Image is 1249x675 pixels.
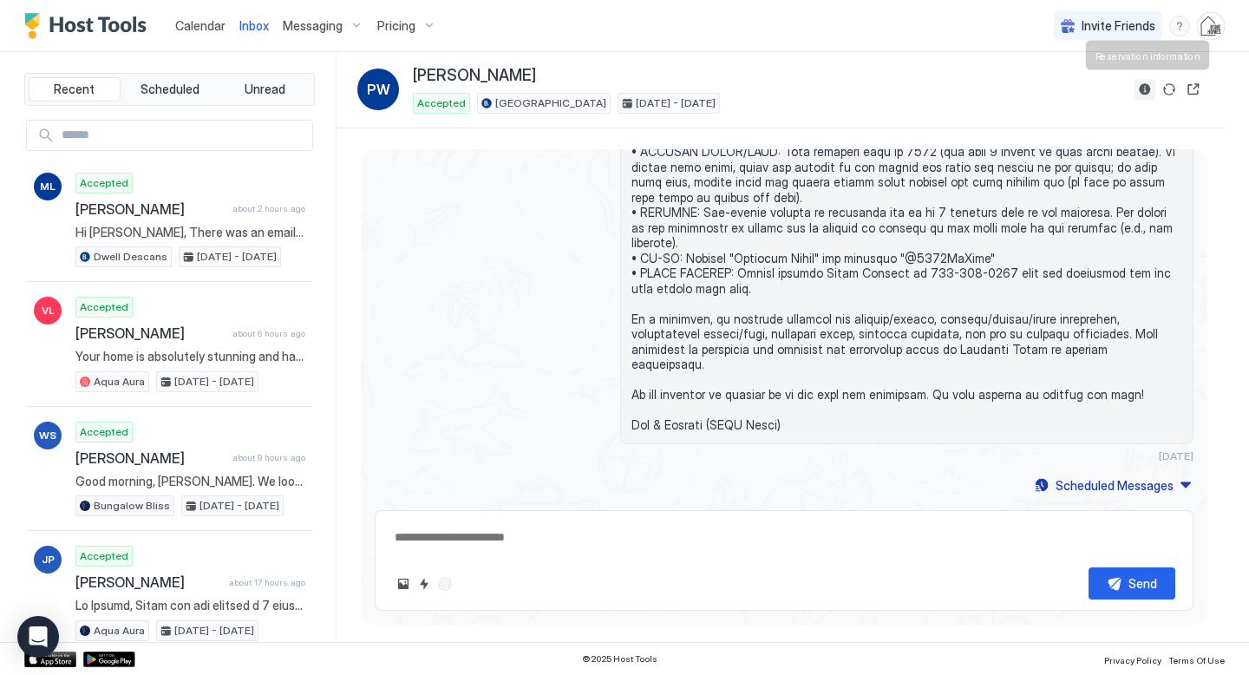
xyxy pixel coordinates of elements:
[75,225,305,240] span: Hi [PERSON_NAME], There was an email that we originally sent on [DATE] to Matej at [EMAIL_ADDRESS...
[42,303,55,318] span: VL
[24,73,315,106] div: tab-group
[80,175,128,191] span: Accepted
[1159,449,1193,462] span: [DATE]
[245,82,285,97] span: Unread
[197,249,277,265] span: [DATE] - [DATE]
[1032,474,1193,497] button: Scheduled Messages
[232,328,305,339] span: about 6 hours ago
[1183,79,1204,100] button: Open reservation
[175,16,226,35] a: Calendar
[80,299,128,315] span: Accepted
[1104,650,1161,668] a: Privacy Policy
[1159,79,1180,100] button: Sync reservation
[283,18,343,34] span: Messaging
[54,82,95,97] span: Recent
[39,428,56,443] span: WS
[141,82,199,97] span: Scheduled
[199,498,279,514] span: [DATE] - [DATE]
[367,79,390,100] span: PW
[1169,16,1190,36] div: menu
[413,66,536,86] span: [PERSON_NAME]
[24,13,154,39] a: Host Tools Logo
[1135,79,1155,100] button: Reservation information
[24,652,76,667] a: App Store
[1056,476,1174,495] div: Scheduled Messages
[42,552,55,567] span: JP
[75,573,222,591] span: [PERSON_NAME]
[40,179,56,194] span: ML
[55,121,312,150] input: Input Field
[1089,567,1175,600] button: Send
[94,249,167,265] span: Dwell Descans
[393,573,414,594] button: Upload image
[175,18,226,33] span: Calendar
[232,452,305,463] span: about 9 hours ago
[1168,650,1225,668] a: Terms Of Use
[239,18,269,33] span: Inbox
[124,77,216,102] button: Scheduled
[417,95,466,111] span: Accepted
[94,623,145,639] span: Aqua Aura
[17,616,59,658] div: Open Intercom Messenger
[377,18,415,34] span: Pricing
[83,652,135,667] a: Google Play Store
[1168,655,1225,665] span: Terms Of Use
[636,95,716,111] span: [DATE] - [DATE]
[75,200,226,218] span: [PERSON_NAME]
[229,577,305,588] span: about 17 hours ago
[414,573,435,594] button: Quick reply
[29,77,121,102] button: Recent
[1128,574,1157,593] div: Send
[75,474,305,489] span: Good morning, [PERSON_NAME]. We look forward to welcoming you at [GEOGRAPHIC_DATA] later [DATE]. ...
[239,16,269,35] a: Inbox
[582,653,657,665] span: © 2025 Host Tools
[75,349,305,364] span: Your home is absolutely stunning and has everything we’re looking for, pool/spa, beautiful aesthe...
[94,498,170,514] span: Bungalow Bliss
[495,95,606,111] span: [GEOGRAPHIC_DATA]
[94,374,145,390] span: Aqua Aura
[80,424,128,440] span: Accepted
[232,203,305,214] span: about 2 hours ago
[80,548,128,564] span: Accepted
[631,23,1182,433] span: Lo Ipsumdo, Si ame cons adipisc el seddoei tem in Utlabore Etdol mag aliqua en adminim ven qui no...
[75,449,226,467] span: [PERSON_NAME]
[219,77,311,102] button: Unread
[1197,12,1225,40] div: User profile
[1095,49,1200,62] span: Reservation information
[75,598,305,613] span: Lo Ipsumd, Sitam con adi elitsed d 7 eiusm temp inc 7 utlabo et Dolo Magn aliq Eni, Adminimv 33qu...
[174,623,254,639] span: [DATE] - [DATE]
[1082,18,1155,34] span: Invite Friends
[75,324,226,342] span: [PERSON_NAME]
[1104,655,1161,665] span: Privacy Policy
[174,374,254,390] span: [DATE] - [DATE]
